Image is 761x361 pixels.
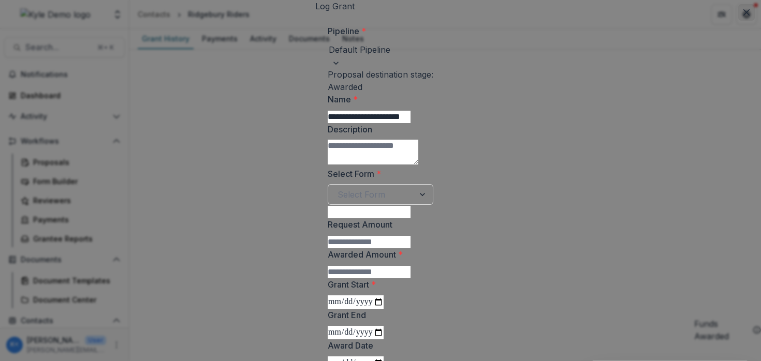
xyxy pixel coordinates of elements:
label: Grant End [328,309,427,321]
label: Grant Start [328,278,427,291]
label: Description [328,123,427,136]
p: Awarded [328,81,433,93]
button: Close [738,4,755,21]
label: Awarded Amount [328,248,427,261]
label: Award Date [328,339,427,352]
label: Request Amount [328,218,427,231]
div: Proposal destination stage: [328,68,433,93]
label: Select Form [328,168,427,180]
label: Pipeline [328,25,427,37]
label: Name [328,93,427,106]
